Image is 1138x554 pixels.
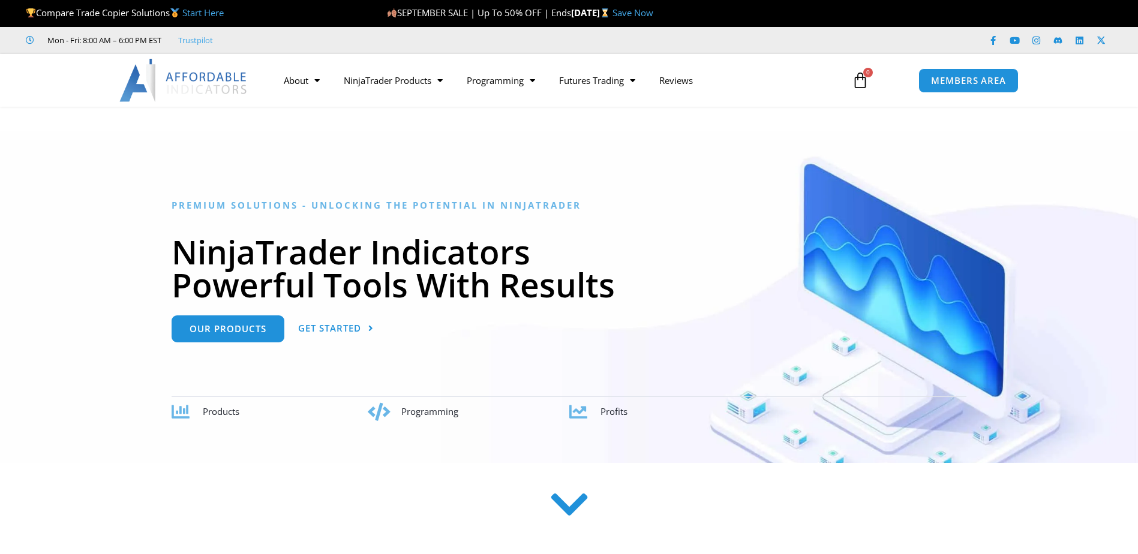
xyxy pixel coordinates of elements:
a: NinjaTrader Products [332,67,455,94]
a: About [272,67,332,94]
a: Trustpilot [178,33,213,47]
strong: [DATE] [571,7,612,19]
span: SEPTEMBER SALE | Up To 50% OFF | Ends [387,7,571,19]
a: Save Now [612,7,653,19]
span: Programming [401,405,458,417]
span: MEMBERS AREA [931,76,1006,85]
img: 🍂 [388,8,397,17]
a: Futures Trading [547,67,647,94]
a: MEMBERS AREA [918,68,1019,93]
a: Our Products [172,315,284,342]
a: Programming [455,67,547,94]
h6: Premium Solutions - Unlocking the Potential in NinjaTrader [172,200,966,211]
img: 🏆 [26,8,35,17]
a: Start Here [182,7,224,19]
span: 0 [863,68,873,77]
h1: NinjaTrader Indicators Powerful Tools With Results [172,235,966,301]
span: Get Started [298,324,361,333]
span: Profits [600,405,627,417]
img: ⌛ [600,8,609,17]
img: LogoAI | Affordable Indicators – NinjaTrader [119,59,248,102]
nav: Menu [272,67,838,94]
span: Products [203,405,239,417]
a: Reviews [647,67,705,94]
a: Get Started [298,315,374,342]
span: Mon - Fri: 8:00 AM – 6:00 PM EST [44,33,161,47]
span: Compare Trade Copier Solutions [26,7,224,19]
img: 🥇 [170,8,179,17]
a: 0 [834,63,887,98]
span: Our Products [190,324,266,333]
